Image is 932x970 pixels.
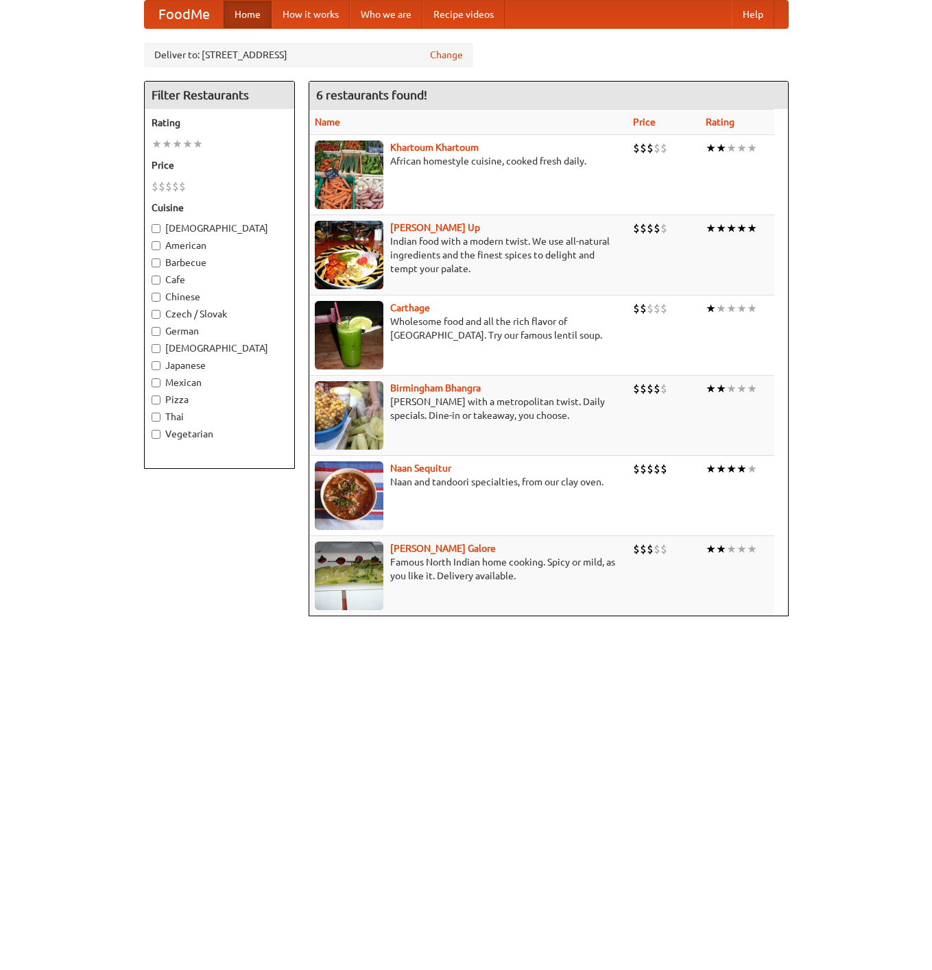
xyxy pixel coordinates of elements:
input: [DEMOGRAPHIC_DATA] [152,344,160,353]
li: ★ [747,141,757,156]
li: ★ [726,301,737,316]
a: How it works [272,1,350,28]
li: $ [654,461,660,476]
p: [PERSON_NAME] with a metropolitan twist. Daily specials. Dine-in or takeaway, you choose. [315,395,622,422]
p: Indian food with a modern twist. We use all-natural ingredients and the finest spices to delight ... [315,234,622,276]
li: $ [633,141,640,156]
input: German [152,327,160,336]
h5: Rating [152,116,287,130]
h5: Cuisine [152,201,287,215]
li: $ [647,461,654,476]
li: $ [633,301,640,316]
label: Barbecue [152,256,287,269]
li: ★ [747,461,757,476]
li: ★ [737,542,747,557]
li: ★ [726,221,737,236]
a: Price [633,117,656,128]
a: Birmingham Bhangra [390,383,481,393]
li: ★ [726,141,737,156]
a: Help [732,1,774,28]
li: ★ [716,141,726,156]
li: ★ [726,461,737,476]
li: $ [654,542,660,557]
label: Mexican [152,376,287,389]
li: ★ [747,301,757,316]
li: $ [640,381,647,396]
li: ★ [706,542,716,557]
li: $ [640,301,647,316]
li: $ [660,461,667,476]
label: German [152,324,287,338]
li: $ [640,542,647,557]
li: ★ [737,221,747,236]
b: [PERSON_NAME] Up [390,222,480,233]
li: ★ [747,221,757,236]
li: $ [654,221,660,236]
a: FoodMe [145,1,224,28]
label: Vegetarian [152,427,287,441]
li: $ [654,381,660,396]
li: $ [179,179,186,194]
input: American [152,241,160,250]
li: $ [640,461,647,476]
img: curryup.jpg [315,221,383,289]
b: Naan Sequitur [390,463,451,474]
p: Wholesome food and all the rich flavor of [GEOGRAPHIC_DATA]. Try our famous lentil soup. [315,315,622,342]
li: $ [640,221,647,236]
a: [PERSON_NAME] Galore [390,543,496,554]
li: ★ [716,542,726,557]
label: Czech / Slovak [152,307,287,321]
li: $ [647,221,654,236]
li: ★ [747,381,757,396]
li: ★ [706,461,716,476]
a: Who we are [350,1,422,28]
li: ★ [152,136,162,151]
a: Change [430,48,463,62]
input: Thai [152,413,160,422]
li: $ [647,301,654,316]
li: ★ [706,301,716,316]
input: [DEMOGRAPHIC_DATA] [152,224,160,233]
li: $ [660,141,667,156]
li: $ [633,221,640,236]
li: ★ [716,301,726,316]
b: Khartoum Khartoum [390,142,479,153]
li: $ [633,542,640,557]
label: Japanese [152,359,287,372]
li: $ [647,542,654,557]
label: Thai [152,410,287,424]
li: ★ [172,136,182,151]
img: khartoum.jpg [315,141,383,209]
li: ★ [737,301,747,316]
li: ★ [716,221,726,236]
li: ★ [706,381,716,396]
label: [DEMOGRAPHIC_DATA] [152,341,287,355]
li: ★ [706,221,716,236]
label: American [152,239,287,252]
li: $ [660,381,667,396]
img: currygalore.jpg [315,542,383,610]
li: $ [647,381,654,396]
li: ★ [737,461,747,476]
a: Rating [706,117,734,128]
p: Famous North Indian home cooking. Spicy or mild, as you like it. Delivery available. [315,555,622,583]
label: [DEMOGRAPHIC_DATA] [152,221,287,235]
input: Mexican [152,378,160,387]
li: ★ [726,542,737,557]
input: Chinese [152,293,160,302]
li: ★ [716,381,726,396]
li: $ [660,221,667,236]
li: ★ [193,136,203,151]
li: ★ [706,141,716,156]
img: naansequitur.jpg [315,461,383,530]
li: $ [654,301,660,316]
li: $ [633,461,640,476]
label: Pizza [152,393,287,407]
li: $ [165,179,172,194]
ng-pluralize: 6 restaurants found! [316,88,427,101]
li: $ [633,381,640,396]
li: $ [172,179,179,194]
h5: Price [152,158,287,172]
